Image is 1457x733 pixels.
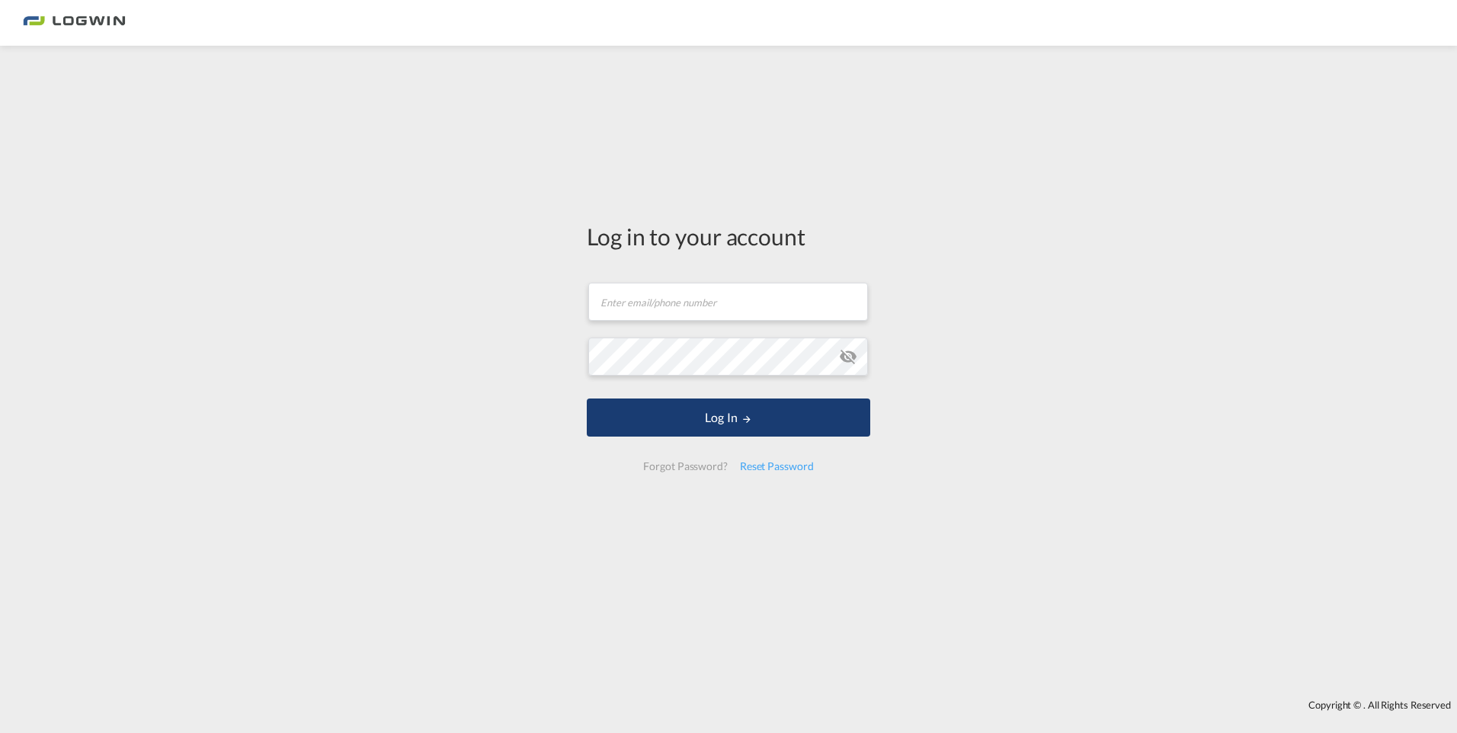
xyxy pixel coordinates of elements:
div: Log in to your account [587,220,870,252]
button: LOGIN [587,399,870,437]
md-icon: icon-eye-off [839,347,857,366]
div: Forgot Password? [637,453,733,480]
input: Enter email/phone number [588,283,868,321]
img: bc73a0e0d8c111efacd525e4c8ad7d32.png [23,6,126,40]
div: Reset Password [734,453,820,480]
